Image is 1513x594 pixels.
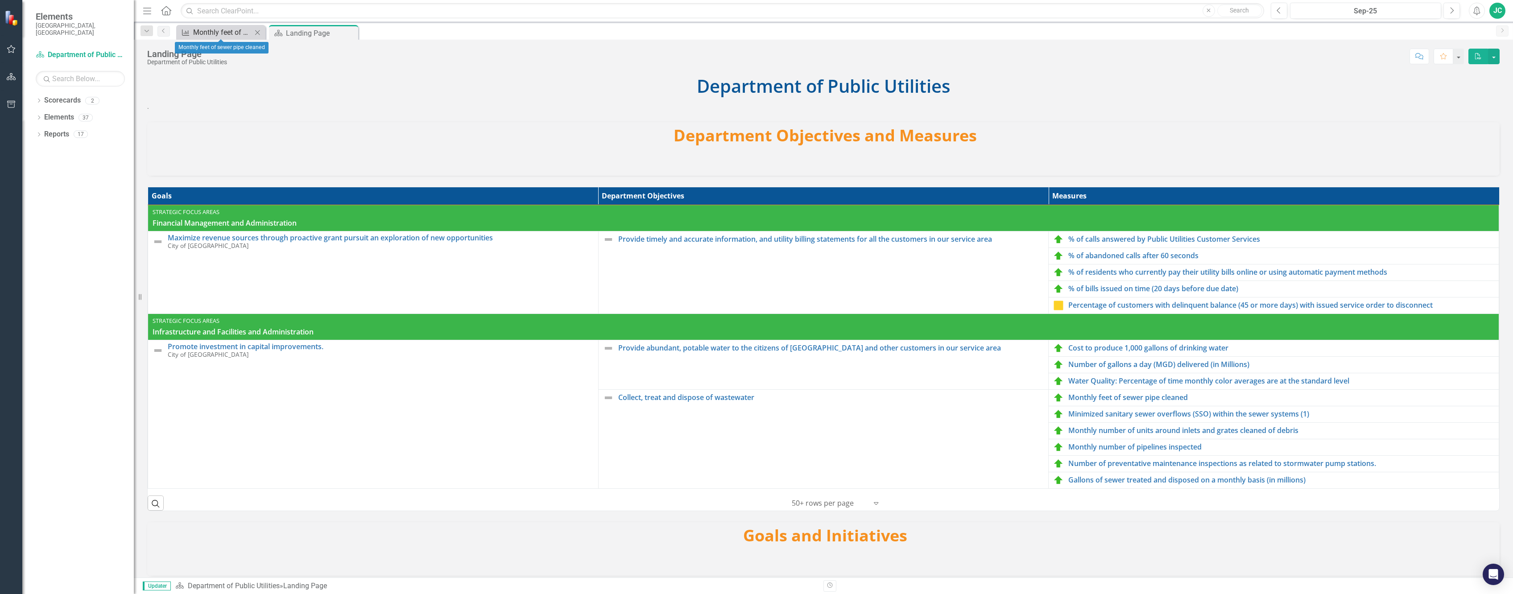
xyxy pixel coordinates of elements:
a: Provide timely and accurate information, and utility billing statements for all the customers in ... [618,235,1044,243]
a: Promote investment in capital improvements. [168,343,594,351]
a: Number of gallons a day (MGD) delivered (in Millions) [1068,361,1494,369]
div: 17 [74,131,88,138]
div: Landing Page [286,28,356,39]
td: Double-Click to Edit Right Click for Context Menu [1049,356,1499,373]
img: On Track (80% or higher) [1053,376,1064,387]
td: Double-Click to Edit Right Click for Context Menu [1049,439,1499,455]
td: Double-Click to Edit Right Click for Context Menu [148,340,599,488]
div: Landing Page [147,49,227,59]
a: Department of Public Utilities [188,582,280,590]
div: 37 [79,114,93,121]
span: Elements [36,11,125,22]
img: On Track (80% or higher) [1053,475,1064,486]
a: Monthly number of pipelines inspected [1068,443,1494,451]
img: On Track (80% or higher) [1053,392,1064,403]
a: Monthly feet of sewer pipe cleaned [1068,394,1494,402]
span: City of [GEOGRAPHIC_DATA] [168,350,248,359]
a: Monthly number of units around inlets and grates cleaned of debris [1068,427,1494,435]
img: In Progress [1053,300,1064,311]
a: Water Quality: Percentage of time monthly color averages are at the standard level [1068,377,1494,385]
button: Search [1217,4,1262,17]
div: » [175,581,817,591]
img: On Track (80% or higher) [1053,442,1064,453]
td: Double-Click to Edit Right Click for Context Menu [1049,373,1499,389]
h3: Department Objectives and Measures [155,127,1495,144]
div: Sep-25 [1293,6,1438,16]
td: Double-Click to Edit Right Click for Context Menu [1049,297,1499,313]
button: JC [1489,3,1505,19]
span: Infrastructure and Facilities and Administration [153,327,1494,337]
div: Strategic Focus Areas [153,208,1494,216]
img: Not Defined [603,234,614,245]
span: City of [GEOGRAPHIC_DATA] [168,241,248,250]
a: Percentage of customers with delinquent balance (45 or more days) with issued service order to di... [1068,301,1494,309]
div: Open Intercom Messenger [1483,564,1504,585]
img: On Track (80% or higher) [1053,409,1064,420]
img: On Track (80% or higher) [1053,251,1064,261]
td: Double-Click to Edit Right Click for Context Menu [1049,422,1499,439]
img: ClearPoint Strategy [4,10,20,26]
img: Not Defined [153,236,163,247]
span: Search [1230,7,1249,14]
h3: Goals and Initiatives [155,527,1495,544]
a: Monthly feet of sewer pipe cleaned [178,27,252,38]
a: Reports [44,129,69,140]
td: Double-Click to Edit Right Click for Context Menu [1049,406,1499,422]
div: Monthly feet of sewer pipe cleaned [193,27,252,38]
button: Sep-25 [1290,3,1441,19]
td: Double-Click to Edit Right Click for Context Menu [1049,340,1499,356]
a: % of calls answered by Public Utilities Customer Services [1068,235,1494,243]
div: Strategic Focus Areas [153,317,1494,325]
div: Landing Page [283,582,327,590]
img: On Track (80% or higher) [1053,343,1064,354]
img: Not Defined [603,343,614,354]
td: Double-Click to Edit Right Click for Context Menu [1049,247,1499,264]
img: On Track (80% or higher) [1053,359,1064,370]
a: Gallons of sewer treated and disposed on a monthly basis (in millions) [1068,476,1494,484]
div: 2 [85,97,99,104]
a: Maximize revenue sources through proactive grant pursuit an exploration of new opportunities [168,234,594,242]
td: Double-Click to Edit Right Click for Context Menu [1049,389,1499,406]
a: % of residents who currently pay their utility bills online or using automatic payment methods [1068,268,1494,276]
a: Cost to produce 1,000 gallons of drinking water [1068,344,1494,352]
img: On Track (80% or higher) [1053,267,1064,278]
td: Double-Click to Edit Right Click for Context Menu [1049,455,1499,472]
td: Double-Click to Edit Right Click for Context Menu [1049,231,1499,247]
a: % of abandoned calls after 60 seconds [1068,252,1494,260]
div: Monthly feet of sewer pipe cleaned [175,42,269,54]
span: Department of Public Utilities [697,74,950,98]
img: On Track (80% or higher) [1053,234,1064,245]
a: Elements [44,112,74,123]
p: . [147,100,1500,111]
a: Department of Public Utilities [36,50,125,60]
input: Search ClearPoint... [181,3,1264,19]
td: Double-Click to Edit Right Click for Context Menu [1049,264,1499,280]
span: Updater [143,582,171,590]
td: Double-Click to Edit Right Click for Context Menu [598,231,1049,313]
img: On Track (80% or higher) [1053,458,1064,469]
a: Collect, treat and dispose of wastewater [618,394,1044,402]
div: Department of Public Utilities [147,59,227,66]
img: Not Defined [603,392,614,403]
span: Financial Management and Administration [153,218,1494,228]
td: Double-Click to Edit Right Click for Context Menu [1049,472,1499,488]
img: On Track (80% or higher) [1053,284,1064,294]
a: % of bills issued on time (20 days before due date) [1068,285,1494,293]
a: Number of preventative maintenance inspections as related to stormwater pump stations. [1068,460,1494,468]
td: Double-Click to Edit Right Click for Context Menu [148,231,599,313]
a: Provide abundant, potable water to the citizens of [GEOGRAPHIC_DATA] and other customers in our s... [618,344,1044,352]
td: Double-Click to Edit Right Click for Context Menu [598,389,1049,488]
a: Scorecards [44,95,81,106]
small: [GEOGRAPHIC_DATA], [GEOGRAPHIC_DATA] [36,22,125,37]
img: Not Defined [153,345,163,356]
img: On Track (80% or higher) [1053,425,1064,436]
a: Minimized sanitary sewer overflows (SSO) within the sewer systems (1) [1068,410,1494,418]
td: Double-Click to Edit Right Click for Context Menu [1049,280,1499,297]
td: Double-Click to Edit Right Click for Context Menu [598,340,1049,389]
input: Search Below... [36,71,125,87]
